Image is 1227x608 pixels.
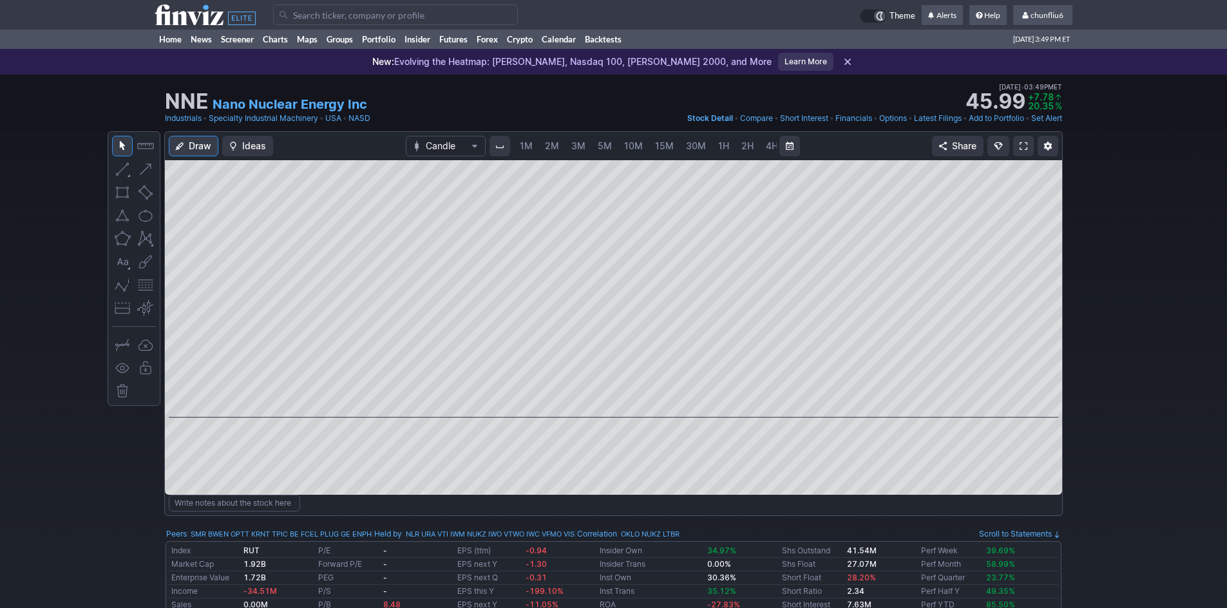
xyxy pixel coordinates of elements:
div: | : [575,528,680,540]
a: OPTT [231,528,249,540]
span: 58.99% [986,559,1015,569]
a: SMR [191,528,206,540]
td: Index [169,544,241,558]
button: Elliott waves [112,275,133,295]
button: Text [112,252,133,272]
span: • [343,112,347,125]
td: Forward P/E [316,558,381,571]
td: Insider Trans [597,558,705,571]
td: Market Cap [169,558,241,571]
a: 3M [566,136,591,156]
span: [DATE] 03:49PM ET [999,81,1062,93]
td: Inst Trans [597,585,705,598]
b: - [383,559,387,569]
button: Brush [135,252,156,272]
span: • [319,112,324,125]
a: URA [421,528,435,540]
span: Share [952,140,976,152]
a: Financials [835,112,872,125]
a: Calendar [537,30,580,49]
td: Enterprise Value [169,571,241,585]
span: 3M [571,140,585,151]
a: News [186,30,216,49]
button: Ideas [222,136,273,156]
a: ENPH [352,528,372,540]
span: 23.77% [986,573,1015,582]
span: • [1025,112,1030,125]
b: 1.92B [243,559,266,569]
div: | : [372,528,575,540]
button: Arrow [135,159,156,180]
span: 30M [686,140,706,151]
span: • [774,112,779,125]
span: • [1021,81,1024,93]
a: Held by [374,529,402,539]
td: P/S [316,585,381,598]
a: Options [879,112,907,125]
span: -1.30 [526,559,547,569]
button: Polygon [112,228,133,249]
button: Fibonacci retracements [135,275,156,295]
span: • [908,112,913,125]
b: 27.07M [847,559,877,569]
button: Measure [135,136,156,156]
a: Latest Filings [914,112,962,125]
td: Shs Outstand [779,544,844,558]
a: Home [155,30,186,49]
a: chunfliu6 [1013,5,1072,26]
span: 4H [766,140,778,151]
span: • [734,112,739,125]
a: Charts [258,30,292,49]
span: Candle [426,140,466,152]
span: -0.31 [526,573,547,582]
a: 5M [592,136,618,156]
button: Rectangle [112,182,133,203]
button: Ellipse [135,205,156,226]
span: 35.12% [707,586,736,596]
button: Chart Settings [1038,136,1058,156]
span: • [873,112,878,125]
button: Range [779,136,800,156]
span: chunfliu6 [1031,10,1063,20]
td: Shs Float [779,558,844,571]
a: FCEL [301,528,318,540]
a: IWC [526,528,540,540]
button: Share [932,136,984,156]
span: Theme [889,9,915,23]
span: • [963,112,967,125]
td: EPS (ttm) [455,544,522,558]
span: 5M [598,140,612,151]
a: Short Interest [780,112,828,125]
a: OKLO [621,528,640,540]
a: Set Alert [1031,112,1062,125]
a: 30M [680,136,712,156]
button: Drawings autosave: Off [135,335,156,355]
td: Perf Month [918,558,984,571]
a: Groups [322,30,357,49]
b: - [383,586,387,596]
a: TPIC [272,528,288,540]
span: New: [372,56,394,67]
b: 41.54M [847,546,877,555]
span: +7.78 [1028,91,1054,102]
span: 1H [718,140,729,151]
a: Industrials [165,112,202,125]
button: Position [112,298,133,318]
a: LTBR [663,528,680,540]
a: Short Float [782,573,821,582]
button: Lock drawings [135,358,156,378]
a: GE [341,528,350,540]
span: Draw [189,140,211,152]
a: Maps [292,30,322,49]
span: 10M [624,140,643,151]
button: Draw [169,136,218,156]
a: Fullscreen [1013,136,1034,156]
b: - [383,546,387,555]
a: Peers [166,529,187,539]
a: IWO [488,528,502,540]
a: 2.34 [847,586,864,596]
b: RUT [243,546,260,555]
button: Line [112,159,133,180]
a: Futures [435,30,472,49]
span: % [1055,100,1062,111]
